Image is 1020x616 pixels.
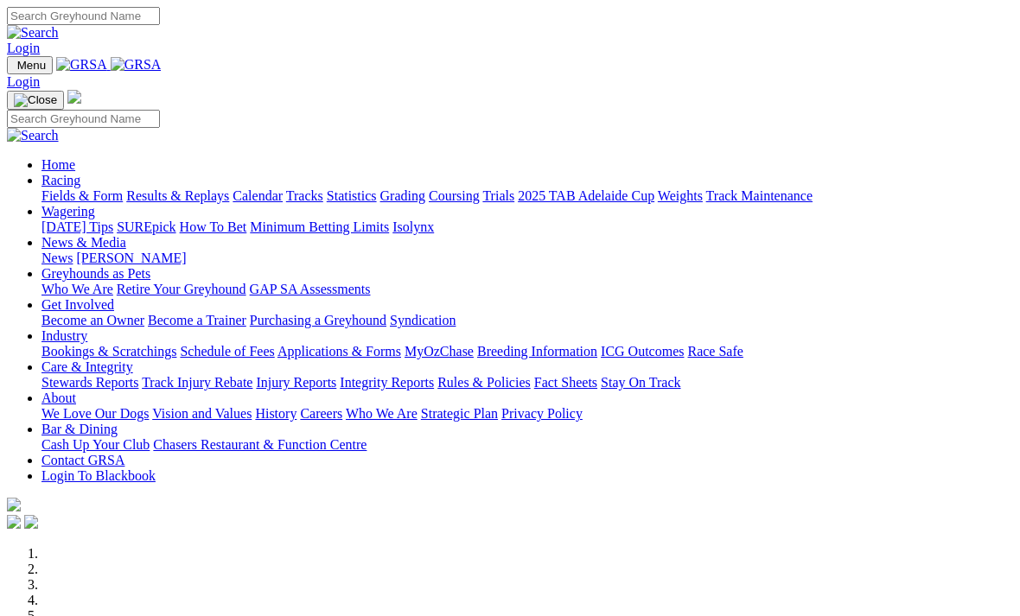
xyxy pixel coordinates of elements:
a: Injury Reports [256,375,336,390]
a: Contact GRSA [41,453,124,467]
a: Fact Sheets [534,375,597,390]
a: Home [41,157,75,172]
a: MyOzChase [405,344,474,359]
a: Rules & Policies [437,375,531,390]
a: Weights [658,188,703,203]
a: Login [7,74,40,89]
a: GAP SA Assessments [250,282,371,296]
input: Search [7,7,160,25]
a: Bar & Dining [41,422,118,436]
a: Greyhounds as Pets [41,266,150,281]
img: facebook.svg [7,515,21,529]
a: [DATE] Tips [41,219,113,234]
div: News & Media [41,251,1013,266]
a: Schedule of Fees [180,344,274,359]
a: Syndication [390,313,456,327]
a: Wagering [41,204,95,219]
a: Bookings & Scratchings [41,344,176,359]
div: Bar & Dining [41,437,1013,453]
a: Privacy Policy [501,406,583,421]
a: Track Injury Rebate [142,375,252,390]
a: Industry [41,328,87,343]
a: Isolynx [392,219,434,234]
img: logo-grsa-white.png [67,90,81,104]
div: Care & Integrity [41,375,1013,391]
a: Track Maintenance [706,188,813,203]
a: Tracks [286,188,323,203]
a: Cash Up Your Club [41,437,150,452]
div: Wagering [41,219,1013,235]
a: Login To Blackbook [41,468,156,483]
a: Minimum Betting Limits [250,219,389,234]
a: SUREpick [117,219,175,234]
a: Vision and Values [152,406,252,421]
a: Chasers Restaurant & Function Centre [153,437,367,452]
a: ICG Outcomes [601,344,684,359]
span: Menu [17,59,46,72]
a: Applications & Forms [277,344,401,359]
a: About [41,391,76,405]
a: Become a Trainer [148,313,246,327]
img: GRSA [111,57,162,73]
button: Toggle navigation [7,56,53,74]
button: Toggle navigation [7,91,64,110]
div: Greyhounds as Pets [41,282,1013,297]
a: Stewards Reports [41,375,138,390]
a: Breeding Information [477,344,597,359]
img: Search [7,25,59,41]
a: Purchasing a Greyhound [250,313,386,327]
a: Calendar [233,188,283,203]
a: Care & Integrity [41,359,133,374]
a: Fields & Form [41,188,123,203]
div: Get Involved [41,313,1013,328]
a: Race Safe [687,344,743,359]
a: Stay On Track [601,375,680,390]
a: Become an Owner [41,313,144,327]
a: Trials [482,188,514,203]
div: About [41,406,1013,422]
a: Grading [380,188,425,203]
a: [PERSON_NAME] [76,251,186,265]
a: We Love Our Dogs [41,406,149,421]
a: How To Bet [180,219,247,234]
img: twitter.svg [24,515,38,529]
a: Who We Are [41,282,113,296]
a: Who We Are [346,406,418,421]
img: Close [14,93,57,107]
a: Integrity Reports [340,375,434,390]
a: Retire Your Greyhound [117,282,246,296]
a: Strategic Plan [421,406,498,421]
a: Careers [300,406,342,421]
a: News [41,251,73,265]
a: News & Media [41,235,126,250]
a: Coursing [429,188,480,203]
a: History [255,406,296,421]
a: Get Involved [41,297,114,312]
a: 2025 TAB Adelaide Cup [518,188,654,203]
div: Racing [41,188,1013,204]
a: Login [7,41,40,55]
input: Search [7,110,160,128]
img: Search [7,128,59,143]
a: Results & Replays [126,188,229,203]
a: Racing [41,173,80,187]
a: Statistics [327,188,377,203]
img: GRSA [56,57,107,73]
img: logo-grsa-white.png [7,498,21,511]
div: Industry [41,344,1013,359]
